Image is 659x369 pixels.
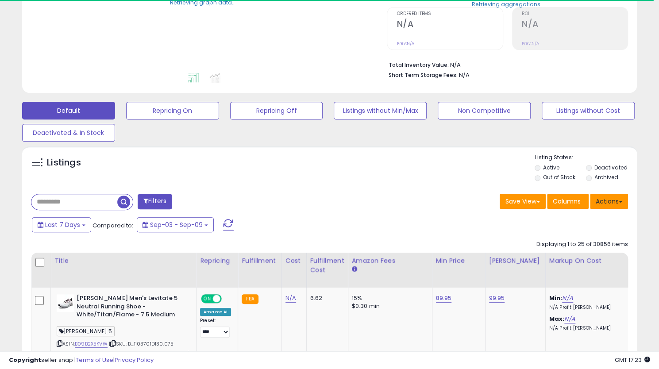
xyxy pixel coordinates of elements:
div: Repricing [200,256,234,265]
div: Amazon AI [200,308,231,316]
button: Actions [590,194,628,209]
a: N/A [562,294,573,303]
span: Sep-03 - Sep-09 [150,220,203,229]
span: [PERSON_NAME] 5 [57,326,115,336]
a: N/A [564,315,575,323]
div: Cost [285,256,303,265]
p: Listing States: [535,154,637,162]
div: Title [54,256,193,265]
a: 89.95 [436,294,452,303]
small: FBA [242,294,258,304]
div: seller snap | | [9,356,154,365]
label: Active [543,164,559,171]
small: Amazon Fees. [352,265,357,273]
button: Repricing On [126,102,219,119]
strong: Copyright [9,356,41,364]
div: ASIN: [57,294,189,357]
span: OFF [220,295,235,303]
a: Privacy Policy [115,356,154,364]
div: Displaying 1 to 25 of 30856 items [536,240,628,249]
label: Archived [594,173,618,181]
div: Fulfillment Cost [310,256,344,275]
span: | SKU: B_1103701D130.075 [109,340,173,347]
button: Repricing Off [230,102,323,119]
button: Columns [547,194,589,209]
span: ON [202,295,213,303]
button: Listings without Cost [542,102,635,119]
a: B09B2X5KVW [75,340,108,348]
div: 6.62 [310,294,341,302]
div: Amazon Fees [352,256,428,265]
div: Markup on Cost [549,256,626,265]
div: Preset: [200,318,231,338]
span: Columns [553,197,581,206]
button: Save View [500,194,546,209]
button: Filters [138,194,172,209]
div: Min Price [436,256,482,265]
p: N/A Profit [PERSON_NAME] [549,304,623,311]
b: Min: [549,294,563,302]
span: Last 7 Days [45,220,80,229]
b: Max: [549,315,565,323]
div: [PERSON_NAME] [489,256,542,265]
div: Fulfillment [242,256,277,265]
button: Listings without Min/Max [334,102,427,119]
a: Terms of Use [76,356,113,364]
div: 15% [352,294,425,302]
div: $0.30 min [352,302,425,310]
button: Deactivated & In Stock [22,124,115,142]
button: Last 7 Days [32,217,91,232]
label: Out of Stock [543,173,575,181]
a: N/A [285,294,296,303]
button: Non Competitive [438,102,531,119]
b: [PERSON_NAME] Men's Levitate 5 Neutral Running Shoe - White/Titan/Flame - 7.5 Medium [77,294,184,321]
label: Deactivated [594,164,628,171]
th: The percentage added to the cost of goods (COGS) that forms the calculator for Min & Max prices. [545,253,629,288]
img: 41RGL1elCcL._SL40_.jpg [57,294,74,312]
span: Compared to: [92,221,133,230]
a: 99.95 [489,294,505,303]
button: Sep-03 - Sep-09 [137,217,214,232]
h5: Listings [47,157,81,169]
span: 2025-09-17 17:23 GMT [615,356,650,364]
p: N/A Profit [PERSON_NAME] [549,325,623,331]
button: Default [22,102,115,119]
